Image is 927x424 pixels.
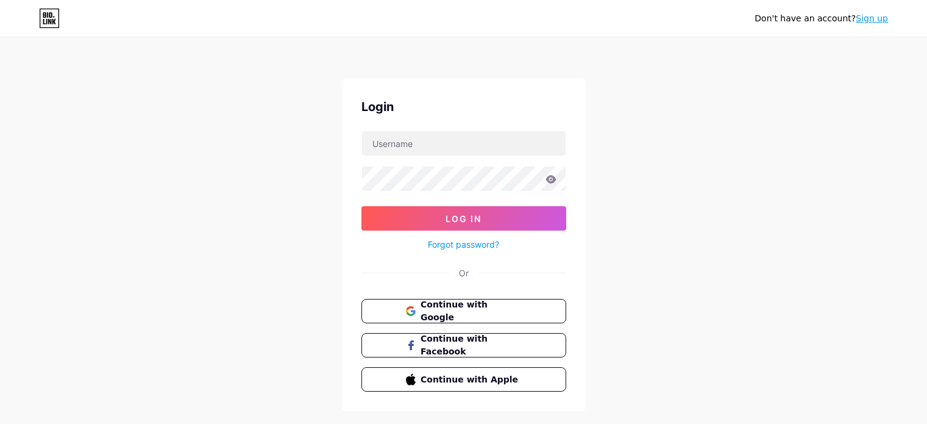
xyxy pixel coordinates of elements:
[428,238,499,251] a: Forgot password?
[361,299,566,323] button: Continue with Google
[361,206,566,231] button: Log In
[755,12,888,25] div: Don't have an account?
[421,332,521,358] span: Continue with Facebook
[446,214,481,224] span: Log In
[361,333,566,358] button: Continue with Facebook
[459,267,469,279] div: Or
[421,373,521,386] span: Continue with Apple
[856,13,888,23] a: Sign up
[361,367,566,392] button: Continue with Apple
[361,98,566,116] div: Login
[421,298,521,324] span: Continue with Google
[362,131,566,156] input: Username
